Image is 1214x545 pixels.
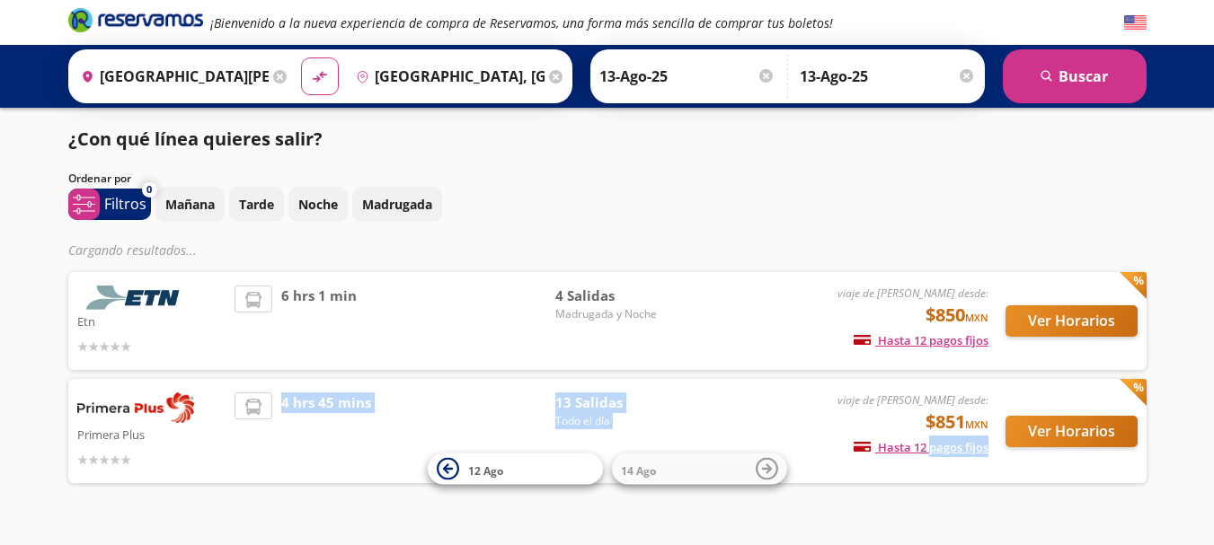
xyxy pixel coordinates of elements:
[68,189,151,220] button: 0Filtros
[362,195,432,214] p: Madrugada
[1006,305,1138,337] button: Ver Horarios
[68,171,131,187] p: Ordenar por
[854,332,988,348] span: Hasta 12 pagos fijos
[800,54,976,99] input: Opcional
[854,439,988,455] span: Hasta 12 pagos fijos
[68,242,197,259] em: Cargando resultados ...
[926,409,988,435] span: $851
[612,453,787,485] button: 14 Ago
[155,187,225,222] button: Mañana
[68,6,203,33] i: Brand Logo
[77,423,226,444] p: Primera Plus
[281,392,371,470] span: 4 hrs 45 mins
[104,193,146,215] p: Filtros
[77,310,226,331] p: Etn
[239,195,274,214] p: Tarde
[74,54,270,99] input: Buscar Origen
[1124,12,1147,34] button: English
[298,195,338,214] p: Noche
[210,14,833,31] em: ¡Bienvenido a la nueva experiencia de compra de Reservamos, una forma más sencilla de comprar tus...
[555,286,681,306] span: 4 Salidas
[837,286,988,301] em: viaje de [PERSON_NAME] desde:
[555,413,681,429] span: Todo el día
[77,286,194,310] img: Etn
[352,187,442,222] button: Madrugada
[1006,416,1138,447] button: Ver Horarios
[428,453,603,485] button: 12 Ago
[288,187,348,222] button: Noche
[229,187,284,222] button: Tarde
[555,306,681,322] span: Madrugada y Noche
[146,182,152,198] span: 0
[621,462,656,478] span: 14 Ago
[926,302,988,329] span: $850
[68,126,323,153] p: ¿Con qué línea quieres salir?
[837,392,988,408] em: viaje de [PERSON_NAME] desde:
[1003,49,1147,103] button: Buscar
[77,392,194,423] img: Primera Plus
[468,462,503,478] span: 12 Ago
[965,418,988,431] small: MXN
[68,6,203,39] a: Brand Logo
[599,54,775,99] input: Elegir Fecha
[281,286,357,356] span: 6 hrs 1 min
[965,311,988,324] small: MXN
[555,392,681,413] span: 13 Salidas
[165,195,215,214] p: Mañana
[349,54,545,99] input: Buscar Destino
